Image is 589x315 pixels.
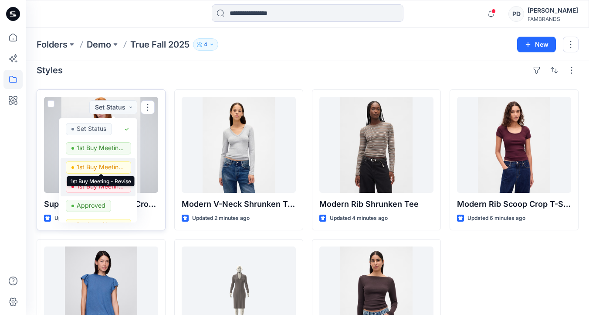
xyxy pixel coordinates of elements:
p: True Fall 2025 [130,38,190,51]
a: Modern V-Neck Shrunken T-Shirt [182,97,296,193]
p: Updated 6 minutes ago [467,214,525,223]
p: Revise w/Comments [77,219,125,230]
p: Supime Cotton Relaxed Crop T-Shirt [44,198,158,210]
a: Supime Cotton Relaxed Crop T-Shirt [44,97,158,193]
p: 4 [204,40,207,49]
p: Modern Rib Shrunken Tee [319,198,433,210]
a: Demo [87,38,111,51]
p: Updated 4 minutes ago [330,214,388,223]
button: New [517,37,556,52]
a: Modern Rib Shrunken Tee [319,97,433,193]
p: Updated 2 minutes ago [192,214,250,223]
a: Folders [37,38,68,51]
button: 4 [193,38,218,51]
p: 1st Buy Meeting - Revise [77,161,125,173]
div: [PERSON_NAME] [528,5,578,16]
a: Modern Rib Scoop Crop T-Shirt [457,97,571,193]
p: 1st Buy Meeting - Accepted [77,142,125,154]
p: Updated a few seconds ago [54,214,124,223]
p: Approved [77,200,105,211]
p: Modern Rib Scoop Crop T-Shirt [457,198,571,210]
p: Modern V-Neck Shrunken T-Shirt [182,198,296,210]
div: FAMBRANDS [528,16,578,22]
h4: Styles [37,65,63,75]
div: PD [508,6,524,22]
p: Set Status [77,123,106,134]
p: 1st Buy Meeting - Dropped [77,181,125,192]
